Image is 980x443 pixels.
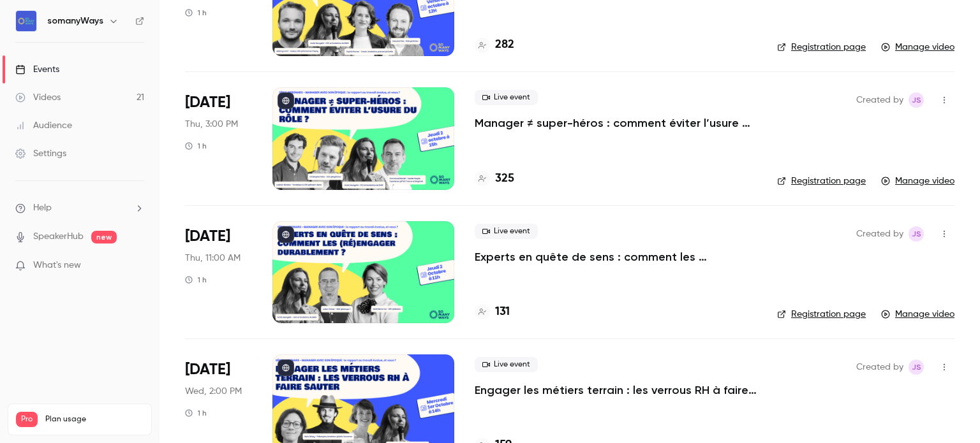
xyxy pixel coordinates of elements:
span: Julia Sueur [909,359,924,375]
h6: somanyWays [47,15,103,27]
span: Created by [856,226,903,242]
a: 325 [475,170,514,187]
a: Manage video [881,41,954,54]
div: Oct 2 Thu, 11:00 AM (Europe/Paris) [185,221,252,323]
span: Pro [16,412,38,427]
a: SpeakerHub [33,230,84,243]
span: [DATE] [185,92,230,113]
a: Manage video [881,308,954,321]
span: Created by [856,92,903,108]
div: 1 h [185,141,207,151]
div: Oct 2 Thu, 3:00 PM (Europe/Paris) [185,87,252,189]
span: [DATE] [185,226,230,247]
div: 1 h [185,8,207,18]
span: Created by [856,359,903,375]
span: JS [912,226,921,242]
span: [DATE] [185,359,230,380]
iframe: Noticeable Trigger [129,260,144,272]
a: Engager les métiers terrain : les verrous RH à faire sauter [475,382,757,398]
h4: 282 [495,36,514,54]
span: Help [33,201,52,215]
span: Thu, 3:00 PM [185,118,238,131]
a: Registration page [777,175,866,187]
span: Live event [475,224,538,239]
div: 1 h [185,408,207,418]
span: Plan usage [45,414,144,425]
a: Manage video [881,175,954,187]
a: Registration page [777,41,866,54]
div: Settings [15,147,66,160]
span: Thu, 11:00 AM [185,252,241,265]
span: Live event [475,90,538,105]
div: Events [15,63,59,76]
div: 1 h [185,275,207,285]
span: What's new [33,259,81,272]
span: Julia Sueur [909,92,924,108]
li: help-dropdown-opener [15,201,144,215]
span: JS [912,359,921,375]
div: Audience [15,119,72,132]
a: Manager ≠ super-héros : comment éviter l’usure du rôle ? [475,115,757,131]
div: Videos [15,91,61,104]
img: somanyWays [16,11,36,31]
span: Julia Sueur [909,226,924,242]
h4: 325 [495,170,514,187]
a: Experts en quête de sens : comment les (ré)engager durablement ? [475,249,757,265]
span: Live event [475,357,538,372]
span: JS [912,92,921,108]
span: new [91,231,117,243]
h4: 131 [495,303,510,321]
a: 131 [475,303,510,321]
a: 282 [475,36,514,54]
a: Registration page [777,308,866,321]
span: Wed, 2:00 PM [185,385,242,398]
